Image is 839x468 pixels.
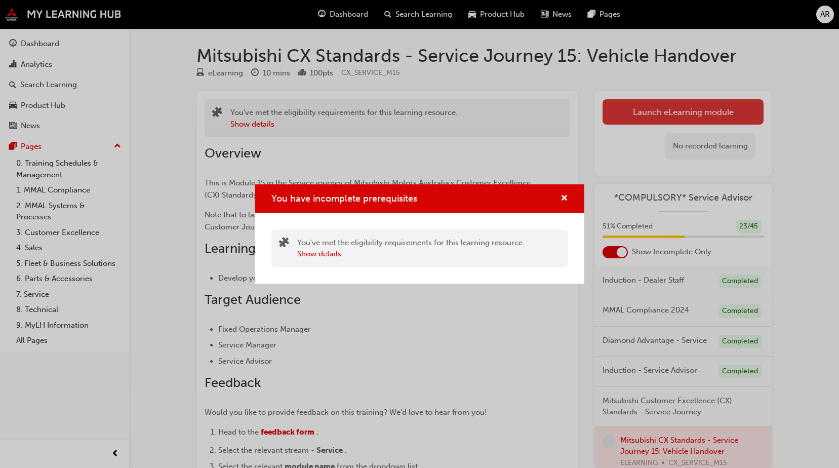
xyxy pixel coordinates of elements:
[561,194,568,204] span: cross-icon
[279,238,289,250] span: puzzle-icon
[271,193,417,204] span: You have incomplete prerequisites
[255,184,584,284] div: You have incomplete prerequisites
[297,237,525,260] div: You've met the eligibility requirements for this learning resource.
[297,248,341,260] button: Show details
[561,192,568,205] button: cross-icon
